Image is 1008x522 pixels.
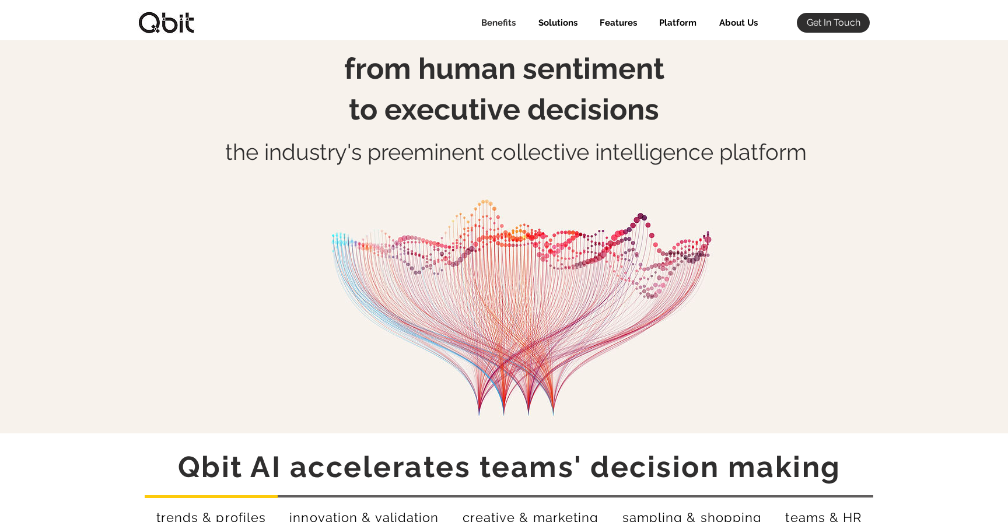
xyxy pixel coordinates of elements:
[646,13,705,33] div: Platform
[344,51,664,127] span: from human sentiment to executive decisions
[713,13,764,33] p: About Us
[524,13,586,33] div: Solutions
[475,13,521,33] p: Benefits
[653,13,702,33] p: Platform
[467,13,766,33] nav: Site
[533,13,583,33] p: Solutions
[294,167,737,433] img: Benefits_Hero.jpg
[594,13,643,33] p: Features
[705,13,766,33] a: About Us
[137,12,195,34] img: qbitlogo-border.jpg
[797,13,870,33] a: Get In Touch
[807,16,860,29] span: Get In Touch
[467,13,524,33] a: Benefits
[586,13,646,33] div: Features
[178,450,841,484] span: Qbit AI accelerates teams' decision making
[225,139,807,165] span: the industry's preeminent collective intelligence platform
